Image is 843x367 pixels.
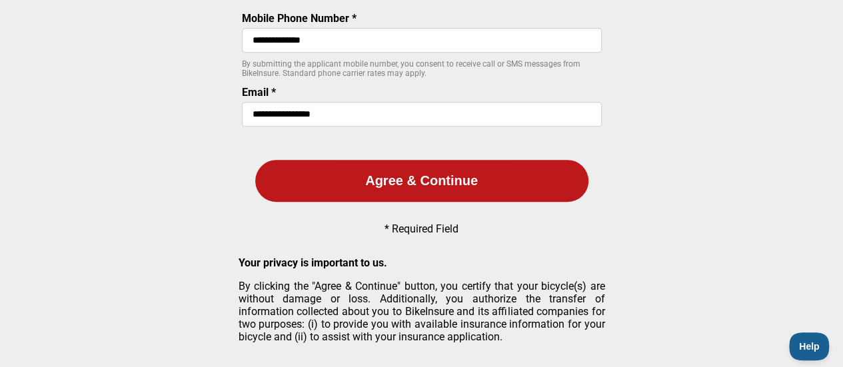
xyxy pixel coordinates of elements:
p: By clicking the "Agree & Continue" button, you certify that your bicycle(s) are without damage or... [239,280,605,343]
label: Email * [242,86,276,99]
button: Agree & Continue [255,160,588,202]
label: Mobile Phone Number * [242,12,357,25]
p: * Required Field [385,222,458,235]
strong: Your privacy is important to us. [239,256,387,269]
iframe: Toggle Customer Support [789,332,830,360]
p: By submitting the applicant mobile number, you consent to receive call or SMS messages from BikeI... [242,59,602,78]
